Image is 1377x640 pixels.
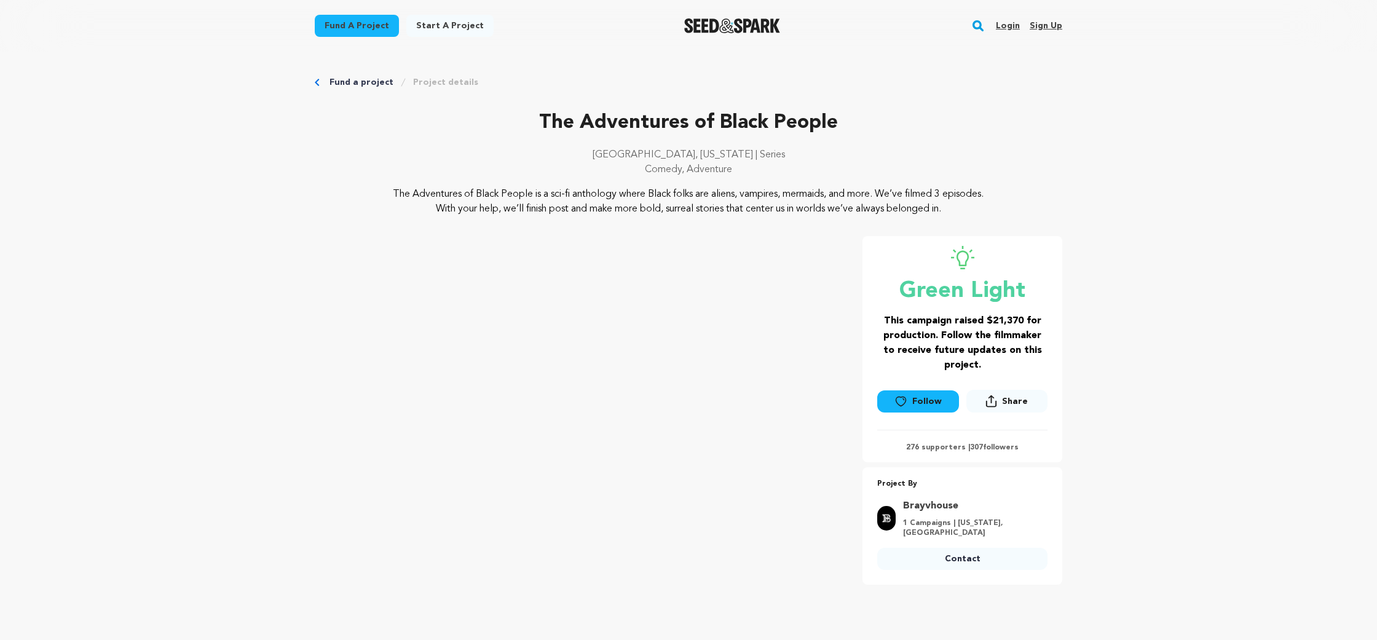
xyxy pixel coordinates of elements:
[329,76,393,89] a: Fund a project
[996,16,1020,36] a: Login
[684,18,781,33] a: Seed&Spark Homepage
[684,18,781,33] img: Seed&Spark Logo Dark Mode
[315,108,1062,138] p: The Adventures of Black People
[966,390,1048,417] span: Share
[315,76,1062,89] div: Breadcrumb
[877,279,1048,304] p: Green Light
[315,162,1062,177] p: Comedy, Adventure
[1002,395,1028,408] span: Share
[903,499,1040,513] a: Goto Brayvhouse profile
[903,518,1040,538] p: 1 Campaigns | [US_STATE], [GEOGRAPHIC_DATA]
[413,76,478,89] a: Project details
[315,15,399,37] a: Fund a project
[877,314,1048,373] h3: This campaign raised $21,370 for production. Follow the filmmaker to receive future updates on th...
[877,443,1048,452] p: 276 supporters | followers
[877,390,958,413] a: Follow
[406,15,494,37] a: Start a project
[1030,16,1062,36] a: Sign up
[877,477,1048,491] p: Project By
[315,148,1062,162] p: [GEOGRAPHIC_DATA], [US_STATE] | Series
[390,187,988,216] p: The Adventures of Black People is a sci-fi anthology where Black folks are aliens, vampires, merm...
[966,390,1048,413] button: Share
[877,548,1048,570] a: Contact
[970,444,983,451] span: 307
[877,506,896,531] img: 66b312189063c2cc.jpg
